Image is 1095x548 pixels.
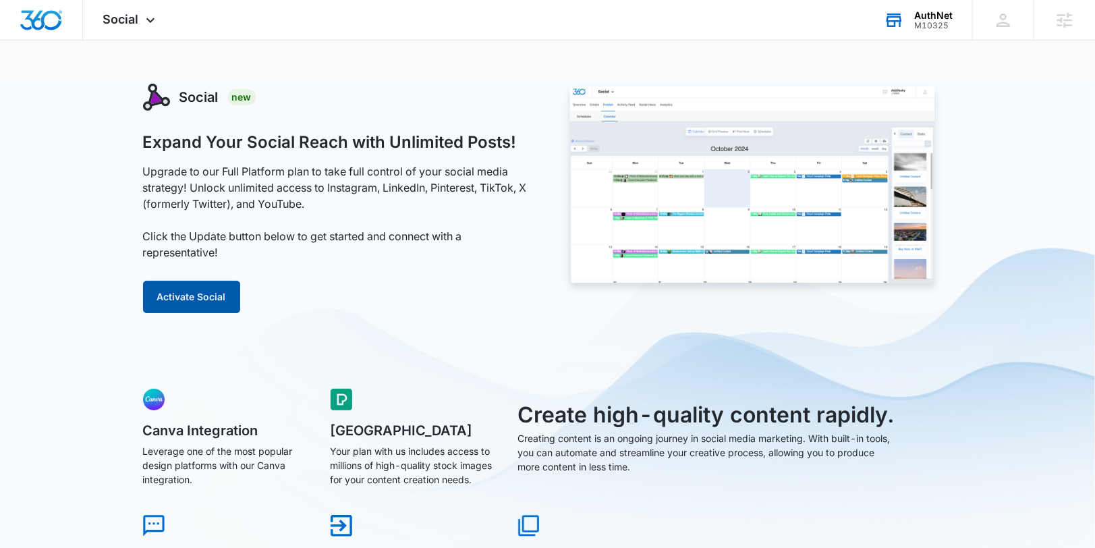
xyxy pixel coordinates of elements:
[143,281,240,313] button: Activate Social
[518,431,897,474] p: Creating content is an ongoing journey in social media marketing. With built-in tools, you can au...
[228,89,256,105] div: New
[518,399,897,431] h3: Create high-quality content rapidly.
[179,87,219,107] h3: Social
[143,444,312,487] p: Leverage one of the most popular design platforms with our Canva integration.
[103,12,139,26] span: Social
[331,444,499,487] p: Your plan with us includes access to millions of high-quality stock images for your content creat...
[914,21,953,30] div: account id
[143,132,517,153] h1: Expand Your Social Reach with Unlimited Posts!
[914,10,953,21] div: account name
[143,163,533,261] p: Upgrade to our Full Platform plan to take full control of your social media strategy! Unlock unli...
[143,424,312,437] h5: Canva Integration
[331,424,499,437] h5: [GEOGRAPHIC_DATA]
